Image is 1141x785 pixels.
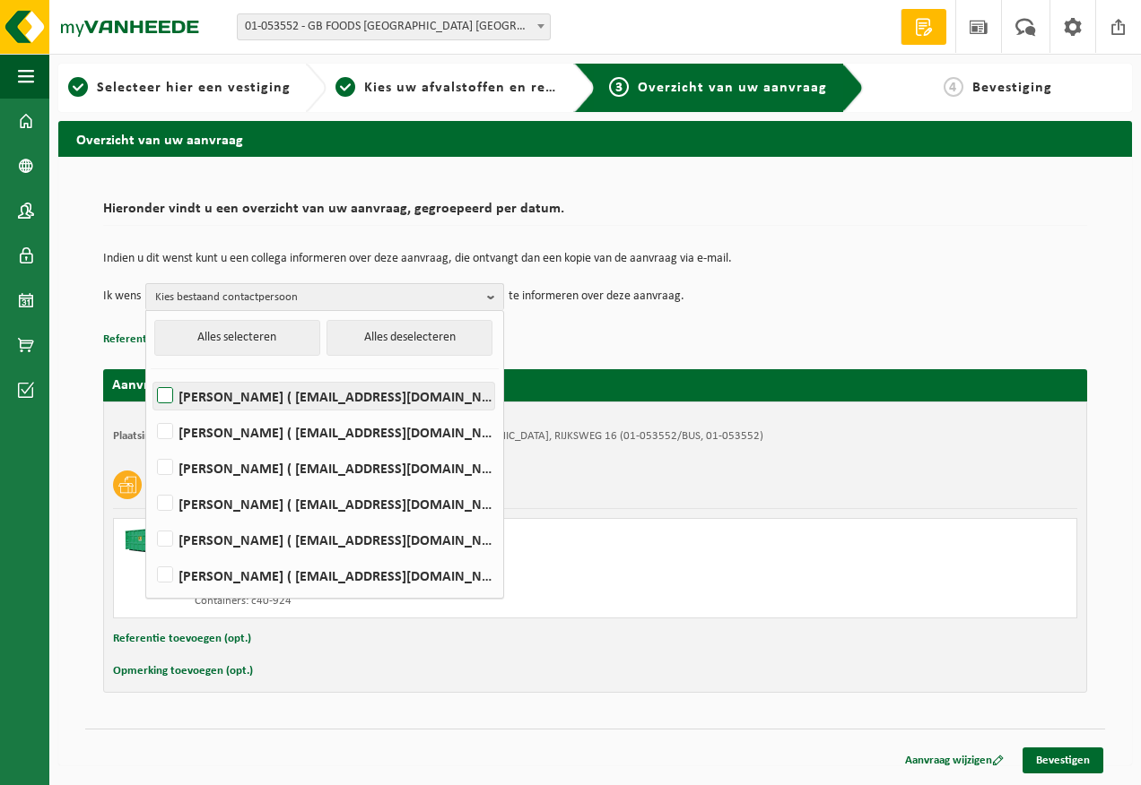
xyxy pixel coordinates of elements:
[153,454,494,481] label: [PERSON_NAME] ( [EMAIL_ADDRESS][DOMAIN_NAME] )
[123,528,177,555] img: HK-XC-40-GN-00.png
[638,81,827,95] span: Overzicht van uw aanvraag
[1023,747,1103,773] a: Bevestigen
[103,328,241,351] button: Referentie toevoegen (opt.)
[335,77,355,97] span: 2
[153,418,494,445] label: [PERSON_NAME] ( [EMAIL_ADDRESS][DOMAIN_NAME] )
[97,81,291,95] span: Selecteer hier een vestiging
[58,121,1132,156] h2: Overzicht van uw aanvraag
[892,747,1017,773] a: Aanvraag wijzigen
[153,383,494,410] label: [PERSON_NAME] ( [EMAIL_ADDRESS][DOMAIN_NAME] )
[113,627,251,651] button: Referentie toevoegen (opt.)
[103,283,141,310] p: Ik wens
[335,77,559,99] a: 2Kies uw afvalstoffen en recipiënten
[153,490,494,517] label: [PERSON_NAME] ( [EMAIL_ADDRESS][DOMAIN_NAME] )
[68,77,88,97] span: 1
[944,77,963,97] span: 4
[609,77,629,97] span: 3
[112,378,247,392] strong: Aanvraag voor [DATE]
[103,253,1087,265] p: Indien u dit wenst kunt u een collega informeren over deze aanvraag, die ontvangt dan een kopie v...
[113,660,253,683] button: Opmerking toevoegen (opt.)
[155,284,480,311] span: Kies bestaand contactpersoon
[67,77,291,99] a: 1Selecteer hier een vestiging
[364,81,611,95] span: Kies uw afvalstoffen en recipiënten
[972,81,1052,95] span: Bevestiging
[154,320,320,356] button: Alles selecteren
[145,283,504,310] button: Kies bestaand contactpersoon
[237,13,551,40] span: 01-053552 - GB FOODS BELGIUM NV - PUURS-SINT-AMANDS
[153,526,494,553] label: [PERSON_NAME] ( [EMAIL_ADDRESS][DOMAIN_NAME] )
[103,202,1087,226] h2: Hieronder vindt u een overzicht van uw aanvraag, gegroepeerd per datum.
[113,430,191,442] strong: Plaatsingsadres:
[153,562,494,589] label: [PERSON_NAME] ( [EMAIL_ADDRESS][DOMAIN_NAME] )
[238,14,550,39] span: 01-053552 - GB FOODS BELGIUM NV - PUURS-SINT-AMANDS
[195,594,667,608] div: Containers: c40-924
[327,320,492,356] button: Alles deselecteren
[509,283,684,310] p: te informeren over deze aanvraag.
